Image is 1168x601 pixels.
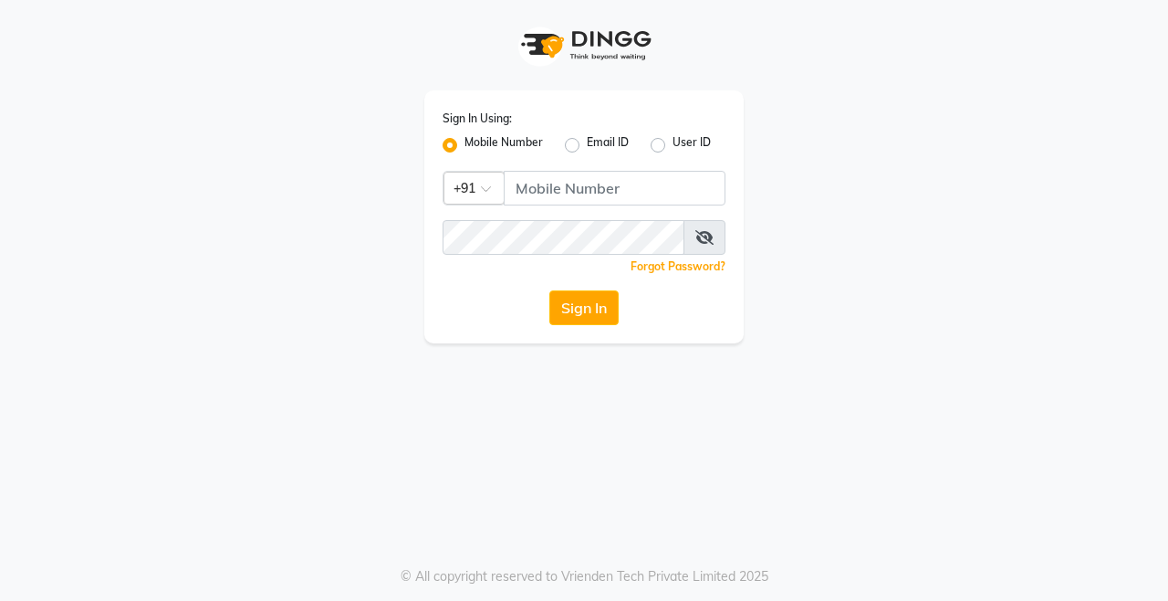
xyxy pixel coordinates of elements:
[673,134,711,156] label: User ID
[443,220,684,255] input: Username
[587,134,629,156] label: Email ID
[511,18,657,72] img: logo1.svg
[504,171,725,206] input: Username
[464,134,543,156] label: Mobile Number
[443,111,512,127] label: Sign In Using:
[549,290,619,325] button: Sign In
[631,259,725,273] a: Forgot Password?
